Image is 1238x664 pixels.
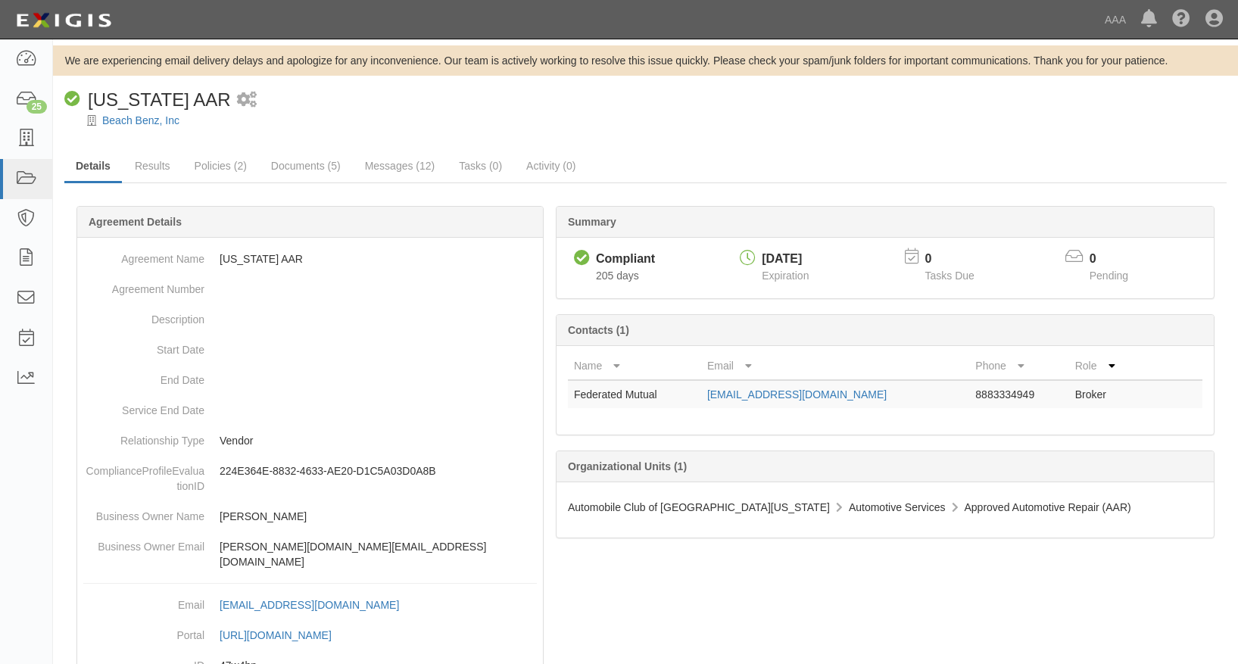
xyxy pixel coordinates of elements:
span: Approved Automotive Repair (AAR) [965,501,1131,513]
i: Help Center - Complianz [1172,11,1190,29]
b: Summary [568,216,616,228]
div: We are experiencing email delivery delays and apologize for any inconvenience. Our team is active... [53,53,1238,68]
img: logo-5460c22ac91f19d4615b14bd174203de0afe785f0fc80cf4dbbc73dc1793850b.png [11,7,116,34]
b: Contacts (1) [568,324,629,336]
a: Messages (12) [354,151,447,181]
th: Email [701,352,969,380]
p: [PERSON_NAME] [220,509,537,524]
a: AAA [1097,5,1134,35]
p: 224E364E-8832-4633-AE20-D1C5A03D0A8B [220,463,537,479]
dd: Vendor [83,426,537,456]
b: Agreement Details [89,216,182,228]
a: Documents (5) [260,151,352,181]
th: Phone [969,352,1068,380]
dt: Business Owner Name [83,501,204,524]
dt: Agreement Number [83,274,204,297]
div: 25 [27,100,47,114]
span: [US_STATE] AAR [88,89,231,110]
a: Tasks (0) [447,151,513,181]
p: [PERSON_NAME][DOMAIN_NAME][EMAIL_ADDRESS][DOMAIN_NAME] [220,539,537,569]
dd: [US_STATE] AAR [83,244,537,274]
dt: Start Date [83,335,204,357]
dt: Business Owner Email [83,532,204,554]
dt: End Date [83,365,204,388]
div: [DATE] [762,251,809,268]
td: Federated Mutual [568,380,701,408]
th: Role [1069,352,1142,380]
a: [URL][DOMAIN_NAME] [220,629,348,641]
span: Pending [1090,270,1128,282]
span: Automotive Services [849,501,946,513]
span: Since 01/29/2025 [596,270,639,282]
th: Name [568,352,701,380]
b: Organizational Units (1) [568,460,687,472]
dt: ComplianceProfileEvaluationID [83,456,204,494]
i: Compliant [574,251,590,267]
i: Compliant [64,92,80,108]
a: [EMAIL_ADDRESS][DOMAIN_NAME] [220,599,416,611]
span: Automobile Club of [GEOGRAPHIC_DATA][US_STATE] [568,501,830,513]
dt: Email [83,590,204,613]
i: 1 scheduled workflow [237,92,257,108]
div: California AAR [64,87,231,113]
dt: Agreement Name [83,244,204,267]
td: 8883334949 [969,380,1068,408]
td: Broker [1069,380,1142,408]
dt: Description [83,304,204,327]
dt: Relationship Type [83,426,204,448]
dt: Portal [83,620,204,643]
div: Compliant [596,251,655,268]
span: Expiration [762,270,809,282]
a: Activity (0) [515,151,587,181]
a: [EMAIL_ADDRESS][DOMAIN_NAME] [707,388,887,401]
a: Beach Benz, Inc [102,114,179,126]
p: 0 [1090,251,1147,268]
a: Policies (2) [183,151,258,181]
a: Results [123,151,182,181]
p: 0 [925,251,993,268]
dt: Service End Date [83,395,204,418]
a: Details [64,151,122,183]
div: [EMAIL_ADDRESS][DOMAIN_NAME] [220,597,399,613]
span: Tasks Due [925,270,974,282]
